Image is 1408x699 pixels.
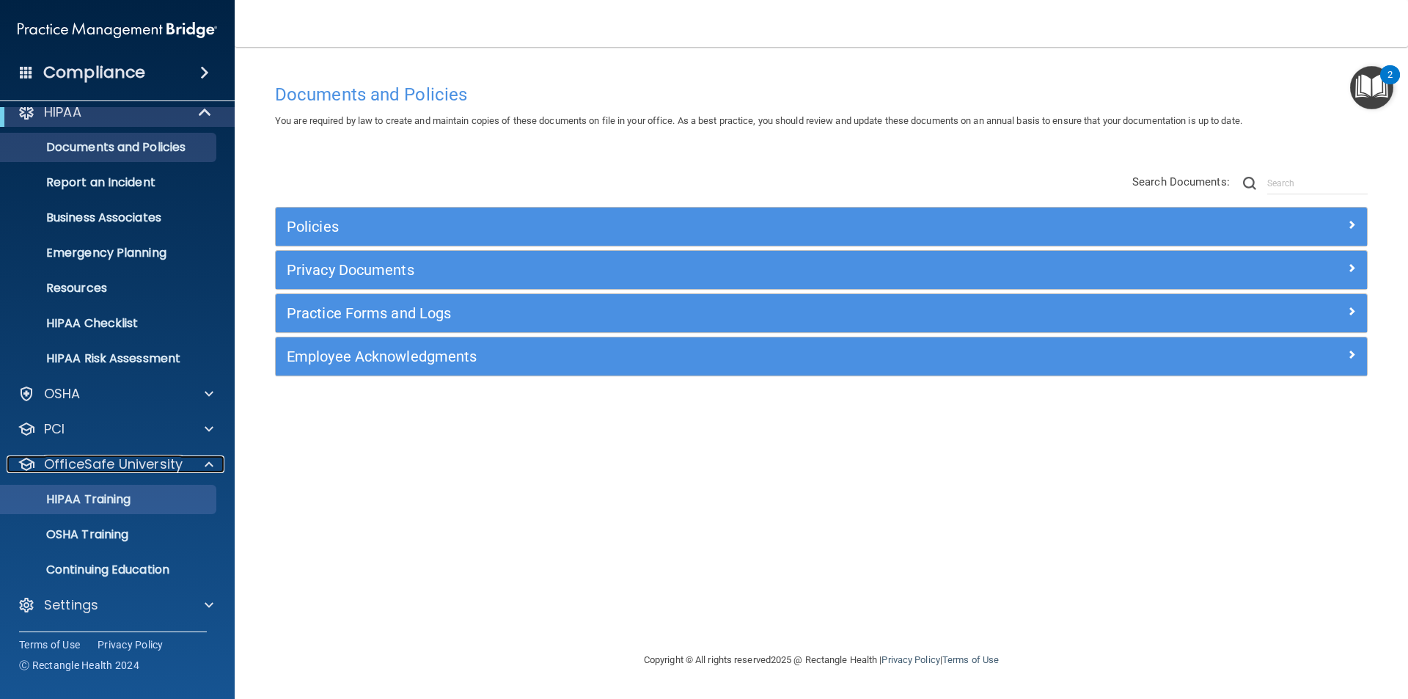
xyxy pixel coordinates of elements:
[10,211,210,225] p: Business Associates
[10,563,210,577] p: Continuing Education
[44,455,183,473] p: OfficeSafe University
[10,316,210,331] p: HIPAA Checklist
[554,637,1089,684] div: Copyright © All rights reserved 2025 @ Rectangle Health | |
[287,305,1083,321] h5: Practice Forms and Logs
[18,15,217,45] img: PMB logo
[275,85,1368,104] h4: Documents and Policies
[881,654,939,665] a: Privacy Policy
[10,140,210,155] p: Documents and Policies
[10,492,131,507] p: HIPAA Training
[44,596,98,614] p: Settings
[44,385,81,403] p: OSHA
[10,351,210,366] p: HIPAA Risk Assessment
[287,262,1083,278] h5: Privacy Documents
[1243,177,1256,190] img: ic-search.3b580494.png
[19,658,139,673] span: Ⓒ Rectangle Health 2024
[18,596,213,614] a: Settings
[10,281,210,296] p: Resources
[287,301,1356,325] a: Practice Forms and Logs
[18,420,213,438] a: PCI
[942,654,999,665] a: Terms of Use
[18,103,213,121] a: HIPAA
[10,246,210,260] p: Emergency Planning
[18,385,213,403] a: OSHA
[287,219,1083,235] h5: Policies
[1267,172,1368,194] input: Search
[1387,75,1393,94] div: 2
[10,527,128,542] p: OSHA Training
[1350,66,1393,109] button: Open Resource Center, 2 new notifications
[287,345,1356,368] a: Employee Acknowledgments
[43,62,145,83] h4: Compliance
[287,258,1356,282] a: Privacy Documents
[98,637,164,652] a: Privacy Policy
[1132,175,1230,189] span: Search Documents:
[10,175,210,190] p: Report an Incident
[18,455,213,473] a: OfficeSafe University
[287,348,1083,365] h5: Employee Acknowledgments
[44,103,81,121] p: HIPAA
[44,420,65,438] p: PCI
[19,637,80,652] a: Terms of Use
[287,215,1356,238] a: Policies
[275,115,1242,126] span: You are required by law to create and maintain copies of these documents on file in your office. ...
